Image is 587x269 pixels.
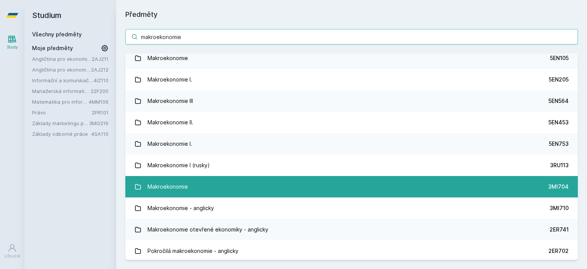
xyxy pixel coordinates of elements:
[148,158,210,173] div: Makroekonomie I (rusky)
[91,88,109,94] a: 22F200
[148,115,193,130] div: Makroekonomie II.
[125,112,578,133] a: Makroekonomie II. 5EN453
[125,219,578,240] a: Makroekonomie otevřené ekonomiky - anglicky 2ER741
[89,120,109,126] a: 3MG216
[32,87,91,95] a: Manažerská informatika - efektivní komunikace a prezentace
[125,133,578,155] a: Makroekonomie I. 5EN753
[7,44,18,50] div: Study
[125,9,578,20] h1: Předměty
[148,243,238,259] div: Pokročilá makroekonomie - anglicky
[548,247,569,255] div: 2ER702
[89,99,109,105] a: 4MM106
[148,136,192,152] div: Makroekonomie I.
[125,47,578,69] a: Makroekonomie 5EN105
[32,31,82,37] a: Všechny předměty
[32,119,89,127] a: Základy marketingu pro informatiky a statistiky
[4,253,20,259] div: Uživatel
[148,201,214,216] div: Makroekonomie - anglicky
[125,155,578,176] a: Makroekonomie I (rusky) 3RU113
[125,197,578,219] a: Makroekonomie - anglicky 3MI710
[94,77,109,83] a: 4IZ110
[125,69,578,90] a: Makroekonomie I. 5EN205
[32,55,92,63] a: Angličtina pro ekonomická studia 1 (B2/C1)
[549,140,569,148] div: 5EN753
[548,119,569,126] div: 5EN453
[32,77,94,84] a: Informační a komunikační technologie
[550,204,569,212] div: 3MI710
[548,97,569,105] div: 5EN564
[125,90,578,112] a: Makroekonomie III 5EN564
[125,176,578,197] a: Makroekonomie 3MI704
[148,222,268,237] div: Makroekonomie otevřené ekonomiky - anglicky
[92,56,109,62] a: 2AJ211
[125,240,578,262] a: Pokročilá makroekonomie - anglicky 2ER702
[32,98,89,106] a: Matematika pro informatiky
[125,29,578,44] input: Název nebo ident předmětu…
[91,67,109,73] a: 2AJ212
[2,240,23,263] a: Uživatel
[550,161,569,169] div: 3RU113
[2,31,23,54] a: Study
[92,109,109,116] a: 2PR101
[32,130,91,138] a: Základy odborné práce
[148,51,188,66] div: Makroekonomie
[148,179,188,194] div: Makroekonomie
[550,226,569,233] div: 2ER741
[549,76,569,83] div: 5EN205
[548,183,569,191] div: 3MI704
[32,109,92,116] a: Právo
[32,44,73,52] span: Moje předměty
[550,54,569,62] div: 5EN105
[32,66,91,73] a: Angličtina pro ekonomická studia 2 (B2/C1)
[148,72,192,87] div: Makroekonomie I.
[91,131,109,137] a: 4SA110
[148,93,193,109] div: Makroekonomie III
